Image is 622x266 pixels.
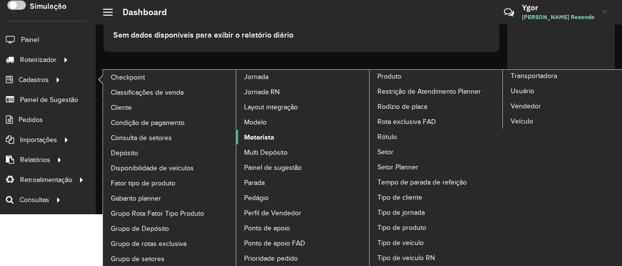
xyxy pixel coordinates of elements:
a: Cliente [103,100,237,115]
a: Rota exclusiva FAD [370,114,503,129]
span: Pedidos [19,115,43,125]
span: Veículo [511,116,533,126]
span: Modelo [244,117,267,127]
span: Grupo Rota Fator Tipo Produto [111,208,204,219]
span: Painel de Sugestão [20,95,78,105]
span: Rótulo [377,132,397,142]
span: Transportadora [511,71,557,81]
span: Gabarito planner [111,193,161,204]
span: Usuário [511,86,534,96]
span: Rodízio de placa [377,102,427,112]
a: Setor Planner [370,160,503,174]
h2: Dashboard [113,7,167,18]
span: Importações [20,135,57,145]
span: Perfil de Vendedor [244,208,301,218]
a: Rótulo [370,129,503,144]
a: Disponibilidade de veículos [103,161,237,175]
span: Setor [377,147,394,157]
a: Restrição de Atendimento Planner [370,84,503,99]
span: Layout integração [244,102,298,112]
a: Jornada RN [236,84,370,99]
span: Roteirizador [20,55,57,65]
span: Multi Depósito [244,147,288,158]
span: Retroalimentação [20,175,72,185]
a: Setor [370,144,503,159]
span: Produto [377,71,401,82]
span: [PERSON_NAME] Resende [522,13,595,21]
h3: Ygor [522,3,595,12]
label: Sem dados disponíveis para exibir o relatório diário [113,29,293,41]
span: Painel de sugestão [244,163,302,173]
a: Parada [236,175,370,190]
span: Tempo de parada de refeição [377,177,467,187]
span: Pedágio [244,193,269,203]
a: Tipo de jornada [370,205,503,220]
a: Fator tipo de produto [103,176,237,190]
a: Pedágio [236,190,370,205]
a: Perfil de Vendedor [236,205,370,220]
span: Depósito [111,148,138,158]
span: Motorista [244,132,274,143]
span: Tipo de cliente [377,192,422,203]
a: Motorista [236,130,370,144]
a: Multi Depósito [236,145,370,160]
span: Classificações de venda [111,87,184,98]
span: Cadastros [19,75,49,85]
span: Disponibilidade de veículos [111,163,194,173]
a: Modelo [236,115,370,129]
a: Condição de pagamento [103,115,237,130]
a: Classificações de venda [103,85,237,100]
span: Rota exclusiva FAD [377,117,436,127]
span: Jornada RN [244,87,280,97]
span: Tipo de jornada [377,207,425,218]
span: Restrição de Atendimento Planner [377,86,481,97]
a: Tipo de cliente [370,190,503,205]
span: Parada [244,178,265,188]
a: Consulta de setores [103,130,237,145]
span: Checkpoint [111,72,145,82]
a: Contato Rápido [498,2,519,23]
a: Layout integração [236,100,370,114]
span: Condição de pagamento [111,118,185,128]
a: Gabarito planner [103,191,237,205]
span: Relatórios [20,155,50,165]
a: Checkpoint [103,70,237,84]
span: Vendedor [511,101,541,111]
span: Consulta de setores [111,133,172,143]
span: Painel [21,35,39,45]
span: Cliente [111,102,132,113]
span: Jornada [244,72,269,82]
a: Rodízio de placa [370,99,503,114]
span: Fator tipo de produto [111,178,175,188]
span: Consultas [20,195,49,205]
a: Depósito [103,145,237,160]
span: Setor Planner [377,162,418,172]
a: Tempo de parada de refeição [370,175,503,189]
a: Painel de sugestão [236,160,370,175]
label: Simulação [30,0,66,12]
a: Grupo Rota Fator Tipo Produto [103,206,237,221]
